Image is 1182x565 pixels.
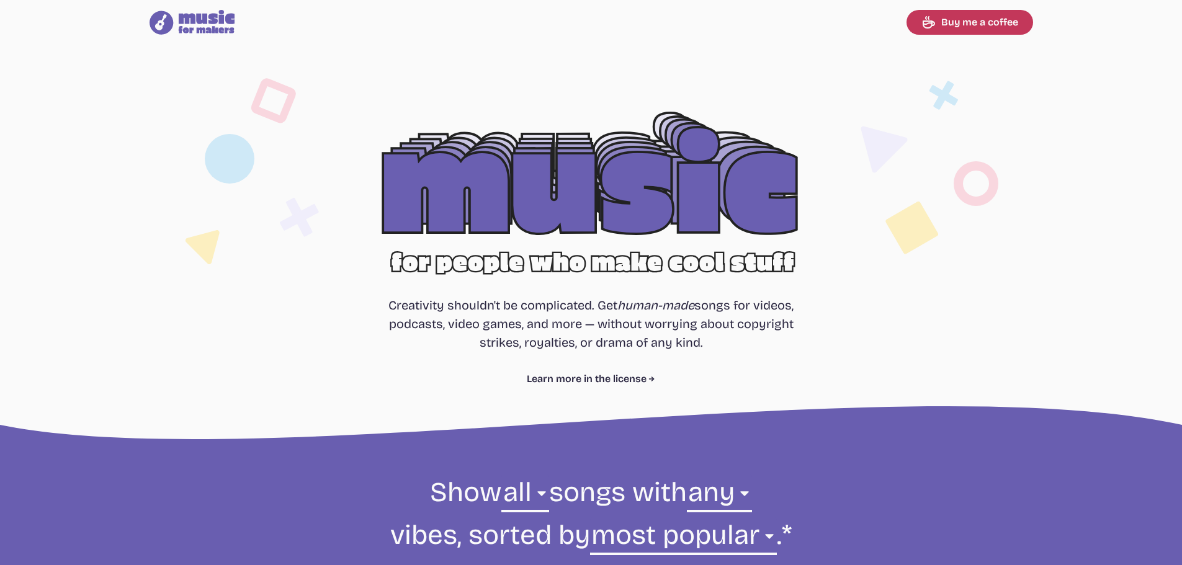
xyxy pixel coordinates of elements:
[501,474,548,517] select: genre
[907,10,1033,35] a: Buy me a coffee
[388,296,794,352] p: Creativity shouldn't be complicated. Get songs for videos, podcasts, video games, and more — with...
[527,371,655,386] a: Learn more in the license
[590,517,777,560] select: sorting
[617,298,694,313] i: human-made
[687,474,752,517] select: vibe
